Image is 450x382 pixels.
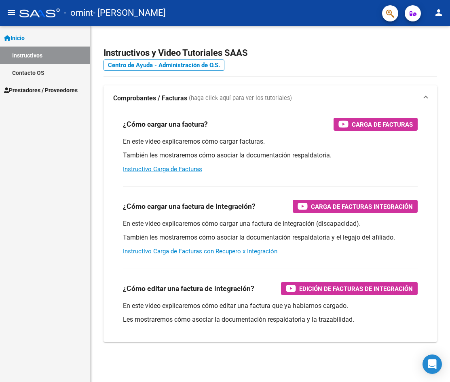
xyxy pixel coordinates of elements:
[123,201,256,212] h3: ¿Cómo cargar una factura de integración?
[6,8,16,17] mat-icon: menu
[311,202,413,212] span: Carga de Facturas Integración
[104,45,437,61] h2: Instructivos y Video Tutoriales SAAS
[281,282,418,295] button: Edición de Facturas de integración
[123,119,208,130] h3: ¿Cómo cargar una factura?
[104,111,437,342] div: Comprobantes / Facturas (haga click aquí para ver los tutoriales)
[123,233,418,242] p: También les mostraremos cómo asociar la documentación respaldatoria y el legajo del afiliado.
[123,283,254,294] h3: ¿Cómo editar una factura de integración?
[104,59,224,71] a: Centro de Ayuda - Administración de O.S.
[4,34,25,42] span: Inicio
[293,200,418,213] button: Carga de Facturas Integración
[123,151,418,160] p: También les mostraremos cómo asociar la documentación respaldatoria.
[123,219,418,228] p: En este video explicaremos cómo cargar una factura de integración (discapacidad).
[123,301,418,310] p: En este video explicaremos cómo editar una factura que ya habíamos cargado.
[334,118,418,131] button: Carga de Facturas
[123,166,202,173] a: Instructivo Carga de Facturas
[352,119,413,129] span: Carga de Facturas
[123,248,277,255] a: Instructivo Carga de Facturas con Recupero x Integración
[299,284,413,294] span: Edición de Facturas de integración
[93,4,166,22] span: - [PERSON_NAME]
[123,315,418,324] p: Les mostraremos cómo asociar la documentación respaldatoria y la trazabilidad.
[104,85,437,111] mat-expansion-panel-header: Comprobantes / Facturas (haga click aquí para ver los tutoriales)
[64,4,93,22] span: - omint
[189,94,292,103] span: (haga click aquí para ver los tutoriales)
[123,137,418,146] p: En este video explicaremos cómo cargar facturas.
[423,354,442,374] div: Open Intercom Messenger
[434,8,444,17] mat-icon: person
[4,86,78,95] span: Prestadores / Proveedores
[113,94,187,103] strong: Comprobantes / Facturas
